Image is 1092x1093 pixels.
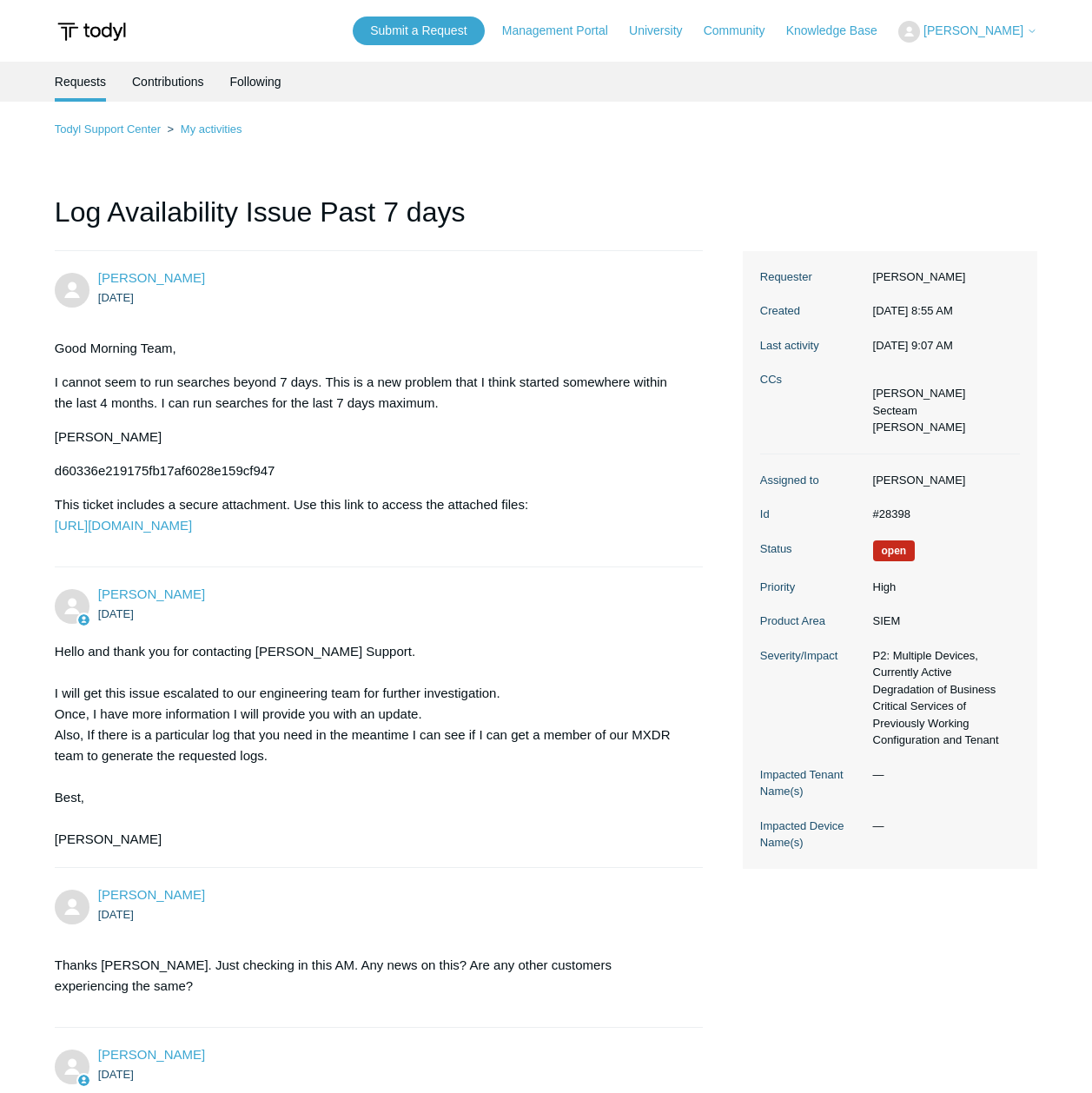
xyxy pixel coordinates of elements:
dd: [PERSON_NAME] [864,472,1021,489]
span: Jesse Espaillat [98,270,205,285]
dt: Last activity [760,337,864,354]
dt: Severity/Impact [760,647,864,665]
li: Chris Caruso [873,385,966,402]
dt: Status [760,540,864,558]
time: 09/25/2025, 08:55 [98,291,134,304]
a: [PERSON_NAME] [98,887,205,902]
a: Contributions [132,62,204,102]
dt: CCs [760,371,864,388]
li: Secteam [873,402,966,420]
p: d60336e219175fb17af6028e159cf947 [55,460,686,481]
li: Tim [873,419,966,436]
p: This ticket includes a secure attachment. Use this link to access the attached files: [55,494,686,536]
div: Hello and thank you for contacting [PERSON_NAME] Support. I will get this issue escalated to our ... [55,641,686,850]
dt: Impacted Device Name(s) [760,818,864,851]
dd: SIEM [864,613,1021,630]
a: [PERSON_NAME] [98,1047,205,1062]
p: [PERSON_NAME] [55,427,686,447]
a: Submit a Request [353,17,484,45]
dt: Impacted Tenant Name(s) [760,766,864,800]
p: Good Morning Team, [55,338,686,359]
a: Knowledge Base [786,22,895,40]
span: We are working on a response for you [873,540,916,561]
a: Following [230,62,281,102]
li: My activities [164,123,242,136]
time: 09/25/2025, 09:21 [98,607,134,620]
time: 09/26/2025, 14:20 [98,1068,134,1081]
p: I cannot seem to run searches beyond 7 days. This is a new problem that I think started somewhere... [55,372,686,414]
img: Todyl Support Center Help Center home page [55,16,129,48]
dd: — [864,766,1021,784]
dd: — [864,818,1021,835]
time: 09/26/2025, 11:01 [98,908,134,921]
dt: Requester [760,268,864,286]
dd: High [864,579,1021,596]
time: 09/29/2025, 09:07 [873,339,953,352]
button: [PERSON_NAME] [898,21,1037,43]
dt: Product Area [760,613,864,630]
li: Requests [55,62,106,102]
span: [PERSON_NAME] [923,23,1023,37]
a: Community [704,22,783,40]
span: Kris Haire [98,1047,205,1062]
dd: [PERSON_NAME] [864,268,1021,286]
a: [PERSON_NAME] [98,586,205,601]
li: Todyl Support Center [55,123,164,136]
a: Management Portal [502,22,625,40]
dt: Id [760,506,864,523]
span: Jesse Espaillat [98,887,205,902]
a: My activities [181,123,242,136]
dt: Created [760,302,864,320]
p: Thanks [PERSON_NAME]. Just checking in this AM. Any news on this? Are any other customers experie... [55,955,686,997]
a: [PERSON_NAME] [98,270,205,285]
dd: #28398 [864,506,1021,523]
dd: P2: Multiple Devices, Currently Active Degradation of Business Critical Services of Previously Wo... [864,647,1021,749]
a: [URL][DOMAIN_NAME] [55,518,192,533]
time: 09/25/2025, 08:55 [873,304,953,317]
dt: Priority [760,579,864,596]
a: Todyl Support Center [55,123,161,136]
h1: Log Availability Issue Past 7 days [55,191,704,251]
dt: Assigned to [760,472,864,489]
span: Kris Haire [98,586,205,601]
a: University [629,22,699,40]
